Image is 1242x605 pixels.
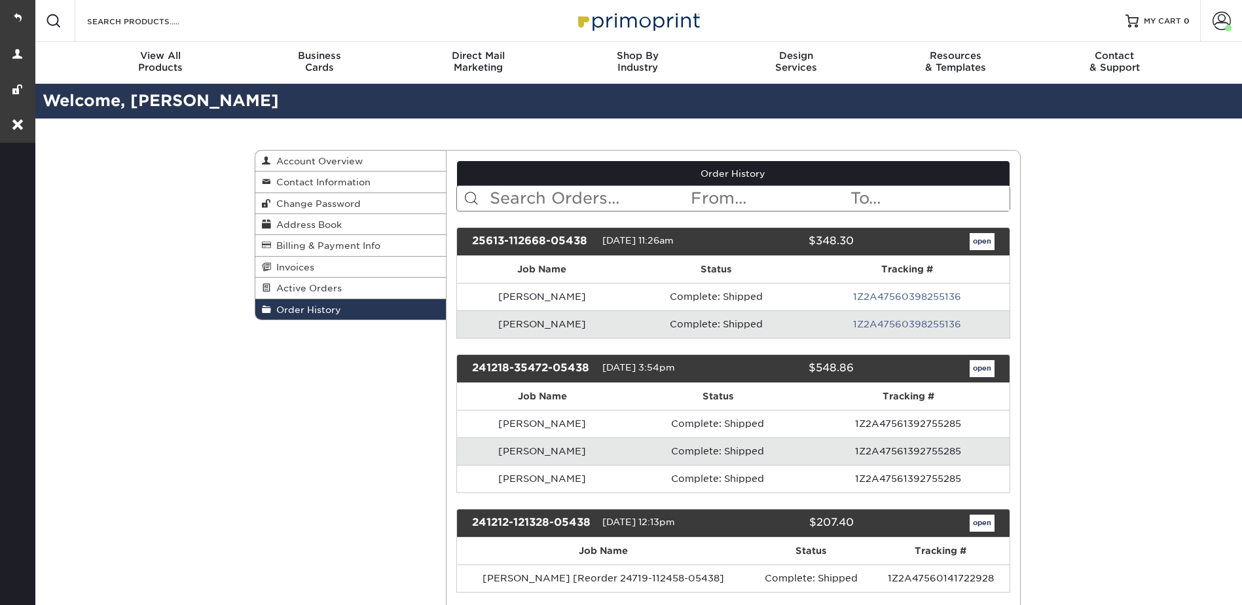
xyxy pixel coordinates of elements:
td: [PERSON_NAME] [Reorder 24719-112458-05438] [457,564,750,592]
div: Industry [558,50,717,73]
td: 1Z2A47560141722928 [872,564,1009,592]
div: 25613-112668-05438 [462,233,602,250]
a: Contact& Support [1035,42,1194,84]
th: Job Name [457,256,627,283]
a: DesignServices [717,42,876,84]
th: Status [628,383,807,410]
td: 1Z2A47561392755285 [807,410,1009,437]
span: [DATE] 3:54pm [602,362,675,373]
th: Status [750,538,872,564]
h2: Welcome, [PERSON_NAME] [33,89,1242,113]
a: Change Password [255,193,447,214]
span: [DATE] 12:13pm [602,517,675,527]
span: Contact Information [271,177,371,187]
td: [PERSON_NAME] [457,410,628,437]
span: Order History [271,304,341,315]
div: 241218-35472-05438 [462,360,602,377]
th: Status [627,256,805,283]
span: Account Overview [271,156,363,166]
td: Complete: Shipped [750,564,872,592]
span: Design [717,50,876,62]
a: Address Book [255,214,447,235]
span: Business [240,50,399,62]
td: Complete: Shipped [627,283,805,310]
td: 1Z2A47561392755285 [807,465,1009,492]
th: Job Name [457,538,750,564]
a: Order History [255,299,447,320]
div: Services [717,50,876,73]
td: [PERSON_NAME] [457,437,628,465]
a: Shop ByIndustry [558,42,717,84]
th: Tracking # [805,256,1010,283]
span: Contact [1035,50,1194,62]
a: Order History [457,161,1010,186]
a: 1Z2A47560398255136 [853,291,961,302]
td: Complete: Shipped [628,437,807,465]
span: Address Book [271,219,342,230]
a: 1Z2A47560398255136 [853,319,961,329]
td: Complete: Shipped [627,310,805,338]
a: Contact Information [255,172,447,192]
input: From... [689,186,849,211]
a: Account Overview [255,151,447,172]
td: [PERSON_NAME] [457,283,627,310]
span: Shop By [558,50,717,62]
span: Resources [876,50,1035,62]
a: Active Orders [255,278,447,299]
div: $548.86 [723,360,864,377]
a: View AllProducts [81,42,240,84]
span: MY CART [1144,16,1181,27]
span: Active Orders [271,283,342,293]
div: Cards [240,50,399,73]
a: open [970,360,995,377]
div: & Templates [876,50,1035,73]
input: Search Orders... [488,186,689,211]
input: To... [849,186,1009,211]
a: Billing & Payment Info [255,235,447,256]
span: Change Password [271,198,361,209]
div: Marketing [399,50,558,73]
span: View All [81,50,240,62]
span: [DATE] 11:26am [602,235,674,246]
th: Tracking # [872,538,1009,564]
th: Job Name [457,383,628,410]
div: $348.30 [723,233,864,250]
span: Direct Mail [399,50,558,62]
span: Billing & Payment Info [271,240,380,251]
a: open [970,233,995,250]
a: Invoices [255,257,447,278]
a: Resources& Templates [876,42,1035,84]
th: Tracking # [807,383,1009,410]
div: $207.40 [723,515,864,532]
a: Direct MailMarketing [399,42,558,84]
a: BusinessCards [240,42,399,84]
td: [PERSON_NAME] [457,310,627,338]
a: open [970,515,995,532]
div: & Support [1035,50,1194,73]
div: 241212-121328-05438 [462,515,602,532]
td: [PERSON_NAME] [457,465,628,492]
td: 1Z2A47561392755285 [807,437,1009,465]
td: Complete: Shipped [628,410,807,437]
td: Complete: Shipped [628,465,807,492]
span: 0 [1184,16,1190,26]
span: Invoices [271,262,314,272]
img: Primoprint [572,7,703,35]
div: Products [81,50,240,73]
input: SEARCH PRODUCTS..... [86,13,213,29]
